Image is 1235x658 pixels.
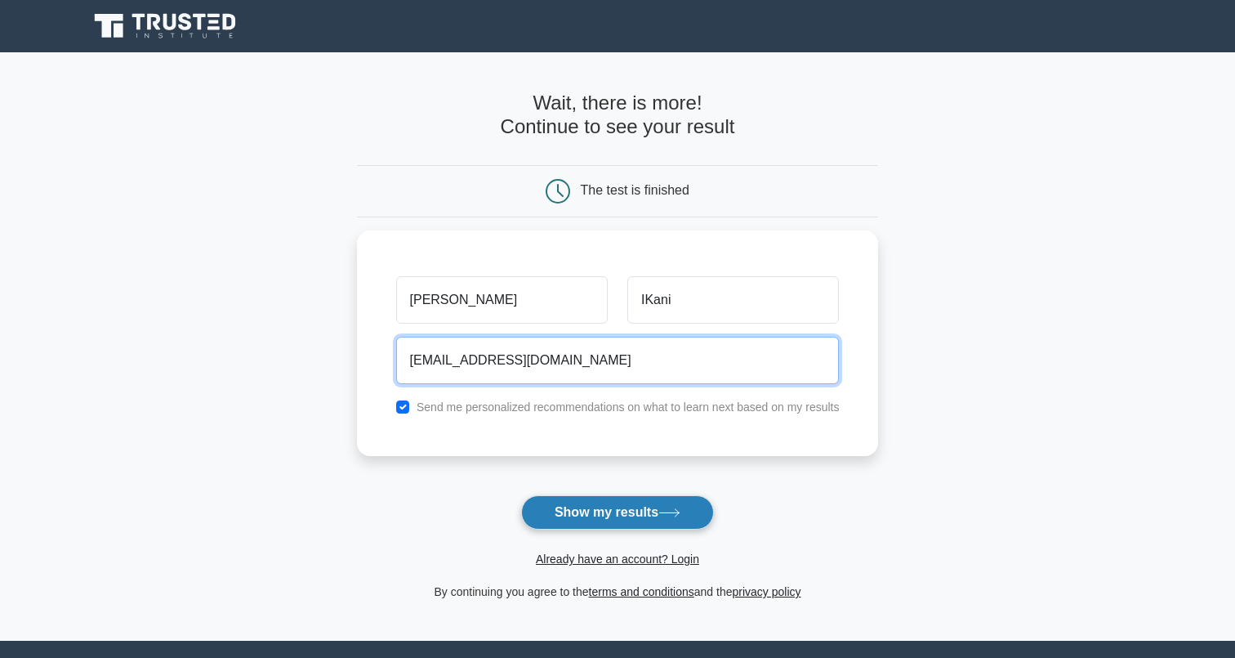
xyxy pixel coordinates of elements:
div: The test is finished [581,183,689,197]
input: First name [396,276,608,324]
button: Show my results [521,495,714,530]
a: privacy policy [733,585,801,598]
a: Already have an account? Login [536,553,699,566]
div: By continuing you agree to the and the [347,582,889,602]
h4: Wait, there is more! Continue to see your result [357,92,879,139]
label: Send me personalized recommendations on what to learn next based on my results [417,401,840,414]
a: terms and conditions [589,585,694,598]
input: Email [396,337,840,384]
input: Last name [627,276,839,324]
